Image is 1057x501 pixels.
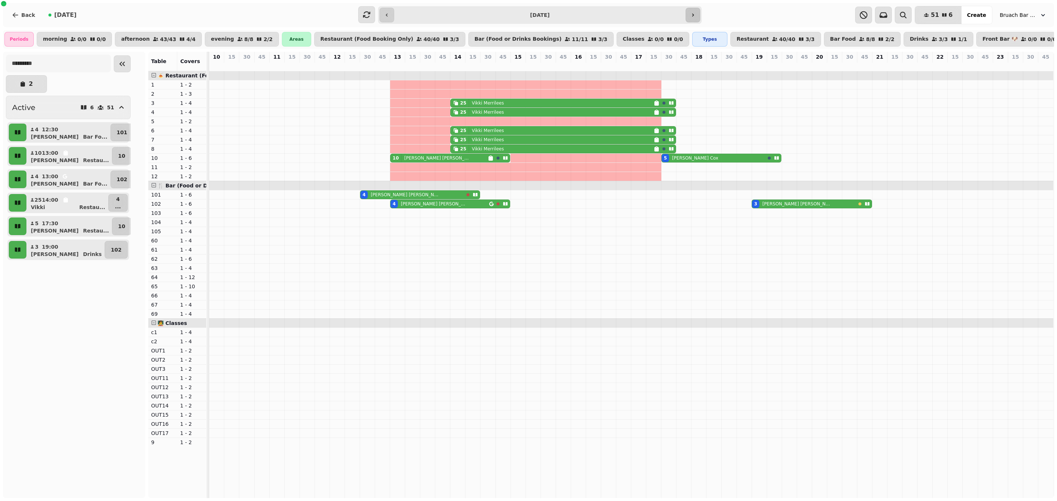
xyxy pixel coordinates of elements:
[29,81,33,87] p: 2
[213,53,220,61] p: 10
[680,53,687,61] p: 45
[741,53,748,61] p: 45
[151,356,174,363] p: OUT2
[319,62,325,69] p: 0
[79,204,105,211] p: Restau ...
[31,227,79,234] p: [PERSON_NAME]
[371,192,440,198] p: [PERSON_NAME] [PERSON_NAME]
[952,53,959,61] p: 15
[180,127,203,134] p: 1 - 4
[779,37,795,42] p: 40 / 40
[485,62,491,69] p: 0
[995,8,1051,22] button: Bruach Bar & Restaurant
[34,220,39,227] p: 5
[515,53,522,61] p: 15
[349,62,355,69] p: 0
[259,62,265,69] p: 0
[997,53,1004,61] p: 23
[967,53,974,61] p: 30
[824,32,901,47] button: Bar Food8/82/2
[666,62,672,69] p: 5
[404,155,470,161] p: [PERSON_NAME] [PERSON_NAME]
[892,62,898,69] p: 0
[42,126,58,133] p: 12:30
[754,201,757,207] div: 3
[180,356,203,363] p: 1 - 2
[876,53,883,61] p: 21
[180,246,203,253] p: 1 - 4
[394,53,401,61] p: 13
[320,36,413,42] p: Restaurant (Food Booking Only)
[598,37,607,42] p: 3 / 3
[967,62,973,69] p: 0
[472,146,504,152] p: Vikki Merrilees
[180,136,203,143] p: 1 - 4
[500,62,506,69] p: 0
[910,36,929,42] p: Drinks
[180,154,203,162] p: 1 - 6
[28,124,109,141] button: 412:30[PERSON_NAME]Bar Fo...
[907,62,913,69] p: 0
[118,152,125,160] p: 10
[730,32,821,47] button: Restaurant40/403/3
[1042,53,1049,61] p: 45
[151,301,174,308] p: 67
[847,62,853,69] p: 0
[31,204,45,211] p: Vikki
[6,75,47,93] button: 2
[43,6,83,24] button: [DATE]
[906,53,913,61] p: 30
[530,53,537,61] p: 15
[34,196,39,204] p: 25
[108,194,128,212] button: 4...
[439,53,446,61] p: 45
[243,53,250,61] p: 30
[12,102,35,113] h2: Active
[264,37,273,42] p: 2 / 2
[664,155,667,161] div: 5
[304,53,310,61] p: 30
[469,53,476,61] p: 15
[572,37,588,42] p: 11 / 11
[711,53,718,61] p: 15
[258,53,265,61] p: 45
[180,329,203,336] p: 1 - 4
[180,58,200,64] span: Covers
[958,37,967,42] p: 1 / 1
[393,155,399,161] div: 10
[591,62,596,69] p: 0
[43,36,67,42] p: morning
[866,37,875,42] p: 8 / 8
[228,53,235,61] p: 15
[151,209,174,217] p: 103
[151,237,174,244] p: 60
[83,251,102,258] p: Drinks
[151,329,174,336] p: c1
[817,62,822,69] p: 0
[472,137,504,143] p: Vikki Merrilees
[830,36,856,42] p: Bar Food
[180,347,203,354] p: 1 - 2
[118,223,125,230] p: 10
[1043,62,1049,69] p: 0
[771,62,777,69] p: 0
[334,62,340,69] p: 0
[28,217,110,235] button: 517:30[PERSON_NAME]Restau...
[1028,62,1034,69] p: 0
[606,62,611,69] p: 0
[151,136,174,143] p: 7
[83,180,107,187] p: Bar Fo ...
[180,237,203,244] p: 1 - 4
[273,53,280,61] p: 11
[460,137,466,143] div: 25
[28,171,109,188] button: 413:00[PERSON_NAME]Bar Fo...
[575,62,581,69] p: 0
[475,36,562,42] p: Bar (Food or Drinks Bookings)
[151,347,174,354] p: OUT1
[180,274,203,281] p: 1 - 12
[816,53,823,61] p: 20
[904,32,973,47] button: Drinks3/31/1
[635,53,642,61] p: 17
[364,53,371,61] p: 30
[151,127,174,134] p: 6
